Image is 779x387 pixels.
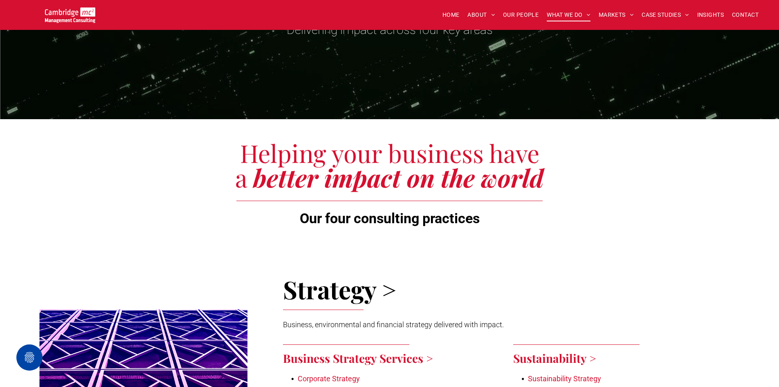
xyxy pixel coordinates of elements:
span: Our four consulting practices [300,210,480,226]
span: Helping your business have a [235,136,539,194]
a: Sustainability Strategy [528,374,601,383]
span: Business, environmental and financial strategy delivered with impact. [283,320,504,329]
a: WHAT WE DO [543,9,595,21]
a: ABOUT [463,9,499,21]
a: CONTACT [728,9,763,21]
a: Your Business Transformed | Cambridge Management Consulting [45,9,95,17]
a: CASE STUDIES [638,9,693,21]
span: better impact on the world [253,161,544,194]
a: HOME [438,9,464,21]
a: Sustainability > [513,351,596,366]
span: Strategy > [283,273,396,306]
a: INSIGHTS [693,9,728,21]
img: Go to Homepage [45,7,95,23]
a: OUR PEOPLE [499,9,543,21]
a: MARKETS [595,9,638,21]
a: Corporate Strategy [298,374,360,383]
a: Business Strategy Services > [283,351,433,366]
